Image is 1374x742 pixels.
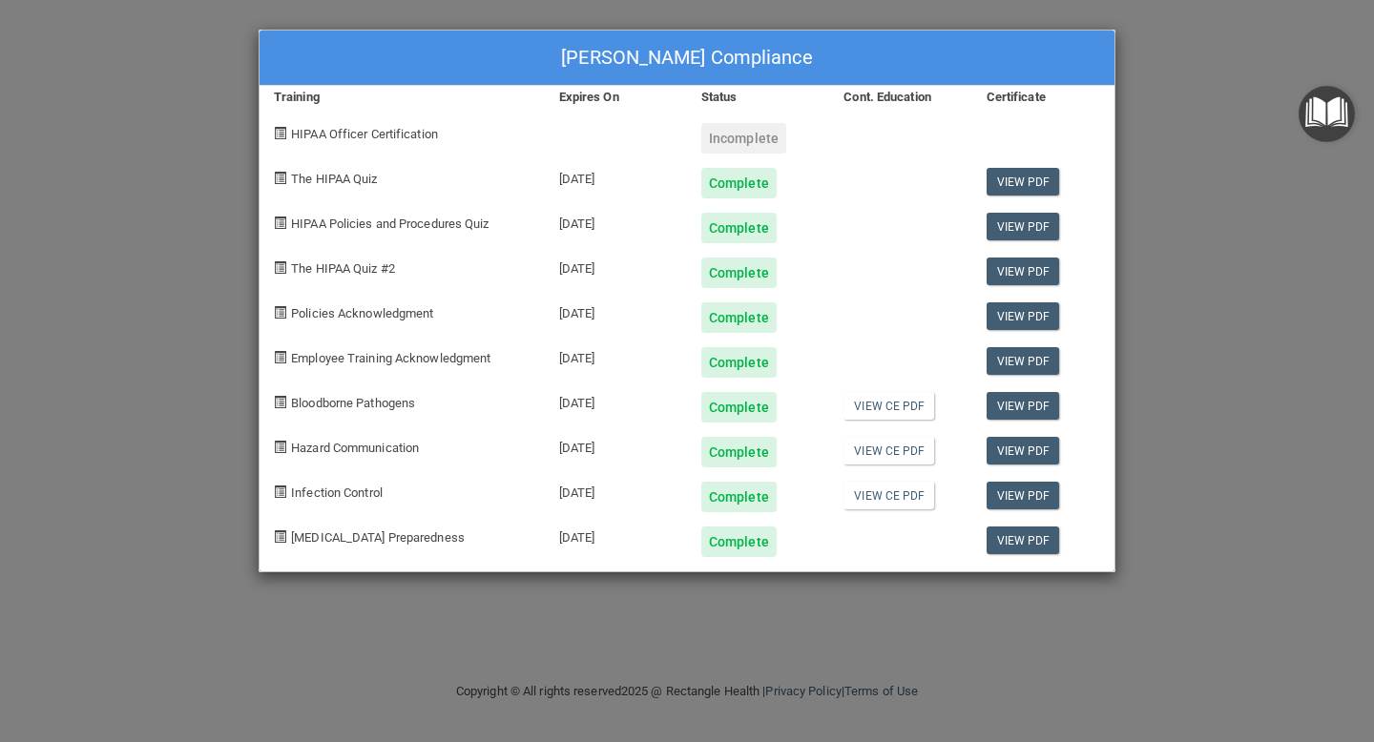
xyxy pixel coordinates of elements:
span: Infection Control [291,485,383,500]
div: Complete [701,302,777,333]
a: View PDF [987,213,1060,240]
iframe: Drift Widget Chat Controller [1044,607,1351,683]
div: Complete [701,482,777,512]
a: View PDF [987,258,1060,285]
div: Expires On [545,86,687,109]
div: Complete [701,392,777,423]
div: [DATE] [545,333,687,378]
span: Hazard Communication [291,441,419,455]
a: View CE PDF [843,437,934,464]
span: Policies Acknowledgment [291,306,433,320]
a: View CE PDF [843,482,934,509]
span: The HIPAA Quiz [291,172,377,186]
div: Status [687,86,829,109]
span: HIPAA Officer Certification [291,127,438,141]
a: View CE PDF [843,392,934,420]
button: Open Resource Center [1299,86,1355,142]
span: HIPAA Policies and Procedures Quiz [291,216,489,231]
span: [MEDICAL_DATA] Preparedness [291,530,465,545]
div: Complete [701,526,777,557]
a: View PDF [987,347,1060,375]
span: The HIPAA Quiz #2 [291,261,395,276]
div: [PERSON_NAME] Compliance [260,31,1114,86]
div: [DATE] [545,423,687,467]
div: Incomplete [701,123,786,154]
div: [DATE] [545,198,687,243]
div: Complete [701,347,777,378]
a: View PDF [987,526,1060,554]
div: [DATE] [545,467,687,512]
div: [DATE] [545,512,687,557]
div: Complete [701,258,777,288]
span: Employee Training Acknowledgment [291,351,490,365]
div: [DATE] [545,154,687,198]
div: Complete [701,213,777,243]
div: Training [260,86,545,109]
div: Complete [701,168,777,198]
div: [DATE] [545,288,687,333]
div: Certificate [972,86,1114,109]
div: Complete [701,437,777,467]
a: View PDF [987,168,1060,196]
a: View PDF [987,482,1060,509]
div: [DATE] [545,378,687,423]
div: [DATE] [545,243,687,288]
a: View PDF [987,392,1060,420]
a: View PDF [987,437,1060,464]
a: View PDF [987,302,1060,330]
div: Cont. Education [829,86,971,109]
span: Bloodborne Pathogens [291,396,415,410]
